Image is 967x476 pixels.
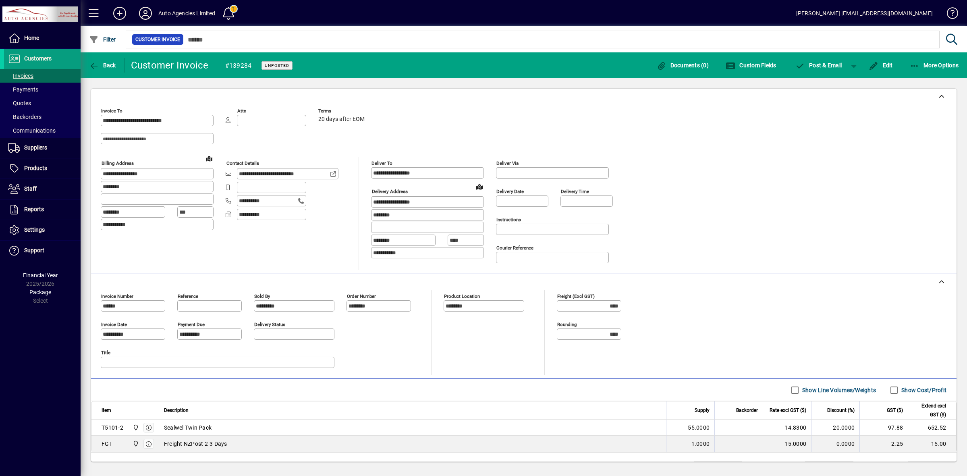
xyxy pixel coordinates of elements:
[496,189,524,194] mat-label: Delivery date
[89,36,116,43] span: Filter
[770,406,806,415] span: Rate excl GST ($)
[4,241,81,261] a: Support
[811,436,859,452] td: 0.0000
[749,461,805,471] td: Freight (excl GST)
[8,114,42,120] span: Backorders
[695,406,710,415] span: Supply
[225,59,252,72] div: #139284
[237,108,246,114] mat-label: Attn
[81,58,125,73] app-page-header-button: Back
[913,401,946,419] span: Extend excl GST ($)
[24,227,45,233] span: Settings
[164,406,189,415] span: Description
[4,110,81,124] a: Backorders
[265,63,289,68] span: Unposted
[24,247,44,254] span: Support
[941,2,957,28] a: Knowledge Base
[768,440,806,448] div: 15.0000
[87,58,118,73] button: Back
[726,62,776,69] span: Custom Fields
[736,406,758,415] span: Backorder
[791,58,846,73] button: Post & Email
[869,62,893,69] span: Edit
[557,322,577,327] mat-label: Rounding
[158,7,216,20] div: Auto Agencies Limited
[8,100,31,106] span: Quotes
[4,179,81,199] a: Staff
[203,152,216,165] a: View on map
[795,62,842,69] span: ost & Email
[4,220,81,240] a: Settings
[164,440,227,448] span: Freight NZPost 2-3 Days
[135,35,180,44] span: Customer Invoice
[908,436,956,452] td: 15.00
[809,62,813,69] span: P
[24,144,47,151] span: Suppliers
[557,293,595,299] mat-label: Freight (excl GST)
[24,35,39,41] span: Home
[887,406,903,415] span: GST ($)
[24,55,52,62] span: Customers
[133,6,158,21] button: Profile
[131,59,209,72] div: Customer Invoice
[178,322,205,327] mat-label: Payment due
[805,461,853,471] td: 0.00
[24,185,37,192] span: Staff
[8,127,56,134] span: Communications
[473,180,486,193] a: View on map
[254,293,270,299] mat-label: Sold by
[656,62,709,69] span: Documents (0)
[867,58,895,73] button: Edit
[4,200,81,220] a: Reports
[8,86,38,93] span: Payments
[4,158,81,179] a: Products
[908,420,956,436] td: 652.52
[4,69,81,83] a: Invoices
[102,424,123,432] div: T5101-2
[908,461,957,471] td: 667.52
[910,62,959,69] span: More Options
[87,32,118,47] button: Filter
[101,322,127,327] mat-label: Invoice date
[102,406,111,415] span: Item
[694,461,742,471] td: 0.0000 M³
[561,189,589,194] mat-label: Delivery time
[691,440,710,448] span: 1.0000
[318,116,365,123] span: 20 days after EOM
[908,58,961,73] button: More Options
[164,424,212,432] span: Sealwel Twin Pack
[4,96,81,110] a: Quotes
[24,206,44,212] span: Reports
[101,293,133,299] mat-label: Invoice number
[102,440,112,448] div: FGT
[444,293,480,299] mat-label: Product location
[860,461,908,471] td: GST exclusive
[827,406,855,415] span: Discount (%)
[101,350,110,355] mat-label: Title
[859,420,908,436] td: 97.88
[859,436,908,452] td: 2.25
[178,293,198,299] mat-label: Reference
[131,439,140,448] span: Rangiora
[101,108,122,114] mat-label: Invoice To
[724,58,778,73] button: Custom Fields
[496,160,519,166] mat-label: Deliver via
[768,424,806,432] div: 14.8300
[89,62,116,69] span: Back
[811,420,859,436] td: 20.0000
[347,293,376,299] mat-label: Order number
[24,165,47,171] span: Products
[4,83,81,96] a: Payments
[131,423,140,432] span: Rangiora
[23,272,58,279] span: Financial Year
[796,7,933,20] div: [PERSON_NAME] [EMAIL_ADDRESS][DOMAIN_NAME]
[688,424,710,432] span: 55.0000
[496,245,533,251] mat-label: Courier Reference
[645,461,694,471] td: Total Volume
[254,322,285,327] mat-label: Delivery status
[4,138,81,158] a: Suppliers
[371,160,392,166] mat-label: Deliver To
[900,386,946,394] label: Show Cost/Profit
[4,28,81,48] a: Home
[29,289,51,295] span: Package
